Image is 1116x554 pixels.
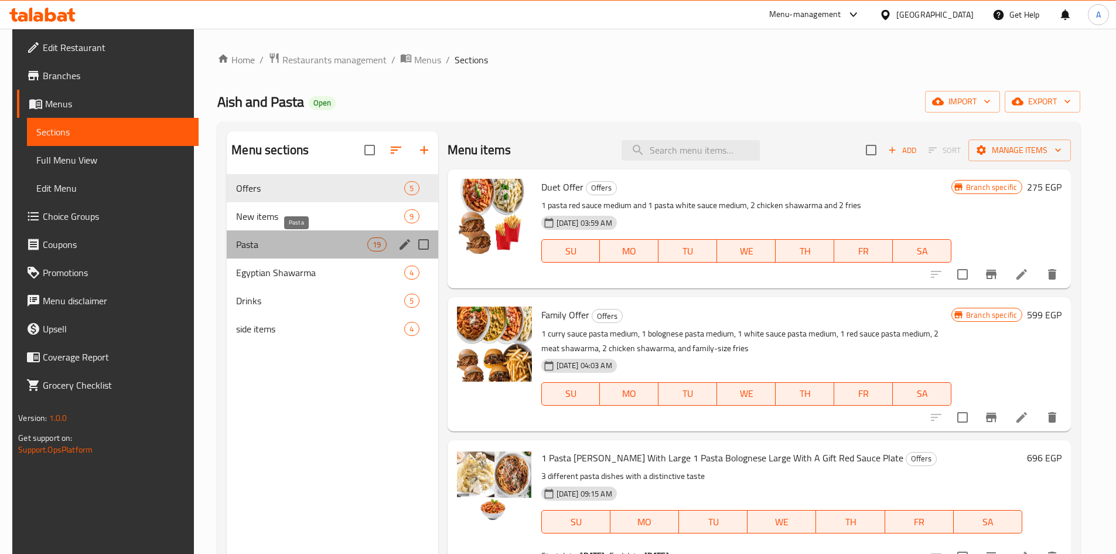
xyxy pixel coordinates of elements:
span: Drinks [236,294,404,308]
span: 1.0.0 [49,410,67,426]
a: Choice Groups [17,202,199,230]
div: Open [309,96,336,110]
span: Select all sections [357,138,382,162]
span: Branch specific [961,310,1022,321]
span: Offers [906,452,936,465]
button: Add [883,141,921,159]
button: Branch-specific-item [977,403,1005,431]
a: Restaurants management [268,52,387,67]
button: edit [396,236,414,253]
span: Offers [236,181,404,195]
span: Pasta [236,237,367,251]
span: 4 [405,324,418,335]
a: Grocery Checklist [17,371,199,399]
a: Support.OpsPlatform [18,442,93,457]
button: import [925,91,1000,113]
button: SU [541,510,610,533]
button: FR [834,239,893,263]
button: MO [610,510,679,533]
span: TU [663,243,712,260]
a: Edit Restaurant [17,33,199,62]
img: 1 Pasta Alfredo With Large 1 Pasta Bolognese Large With A Gift Red Sauce Plate [457,450,532,525]
span: 5 [405,295,418,307]
span: WE [722,243,771,260]
span: Aish and Pasta [217,89,304,115]
span: Edit Restaurant [43,40,189,55]
button: FR [834,382,893,406]
button: SA [954,510,1022,533]
span: Offers [586,181,616,195]
div: Menu-management [769,8,841,22]
span: TH [780,385,830,402]
li: / [446,53,450,67]
span: 19 [368,239,385,250]
span: Family Offer [541,306,589,324]
button: export [1005,91,1080,113]
span: 4 [405,267,418,278]
span: Coupons [43,237,189,251]
span: Sections [455,53,488,67]
span: Promotions [43,266,189,280]
a: Menus [17,90,199,118]
button: SA [893,382,951,406]
span: SA [897,385,947,402]
span: Select section [859,138,883,162]
span: 5 [405,183,418,194]
div: Offers5 [227,174,438,202]
div: items [404,294,419,308]
span: Edit Menu [36,181,189,195]
a: Edit menu item [1015,410,1029,424]
div: Offers [906,452,937,466]
button: TH [776,239,834,263]
button: MO [600,239,658,263]
h6: 275 EGP [1027,179,1062,195]
span: 1 Pasta [PERSON_NAME] With Large 1 Pasta Bolognese Large With A Gift Red Sauce Plate [541,449,903,467]
a: Coverage Report [17,343,199,371]
div: Egyptian Shawarma [236,266,404,280]
span: 9 [405,211,418,222]
span: Restaurants management [282,53,387,67]
button: SA [893,239,951,263]
a: Promotions [17,259,199,287]
span: import [934,94,991,109]
span: TH [821,514,880,531]
a: Full Menu View [27,146,199,174]
div: New items9 [227,202,438,230]
span: SU [547,514,606,531]
li: / [391,53,395,67]
span: SA [897,243,947,260]
a: Sections [27,118,199,146]
input: search [622,140,760,161]
span: WE [722,385,771,402]
span: side items [236,322,404,336]
a: Edit menu item [1015,267,1029,281]
p: 1 pasta red sauce medium and 1 pasta white sauce medium, 2 chicken shawarma and 2 fries [541,198,951,213]
span: SU [547,385,596,402]
span: New items [236,209,404,223]
nav: breadcrumb [217,52,1080,67]
div: Pasta19edit [227,230,438,259]
span: Sections [36,125,189,139]
span: Open [309,98,336,108]
span: A [1096,8,1101,21]
button: delete [1038,403,1066,431]
nav: Menu sections [227,169,438,348]
div: Offers [592,309,623,323]
button: MO [600,382,658,406]
a: Upsell [17,315,199,343]
a: Menu disclaimer [17,287,199,315]
span: Offers [592,310,622,323]
span: SA [958,514,1018,531]
a: Branches [17,62,199,90]
div: Drinks5 [227,287,438,315]
span: FR [839,385,888,402]
span: [DATE] 03:59 AM [552,217,617,229]
span: Menu disclaimer [43,294,189,308]
button: TH [776,382,834,406]
span: Menus [45,97,189,111]
span: Version: [18,410,47,426]
button: TU [658,239,717,263]
span: Grocery Checklist [43,378,189,392]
